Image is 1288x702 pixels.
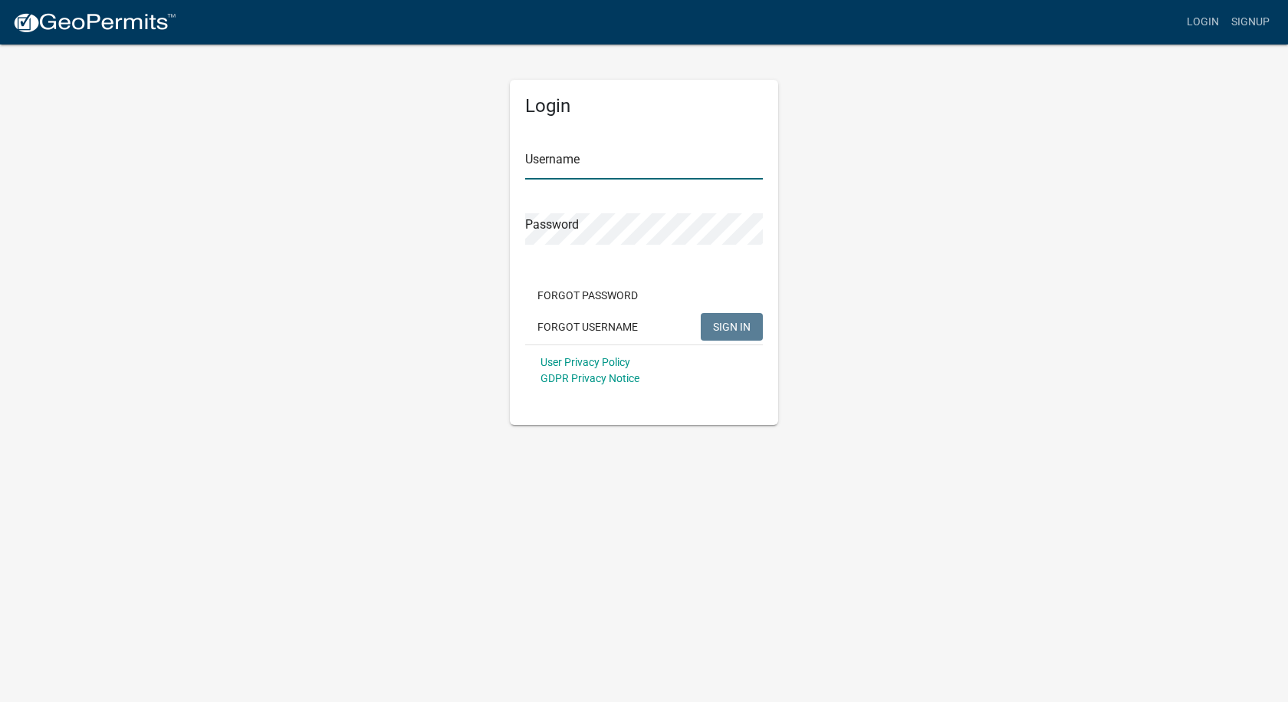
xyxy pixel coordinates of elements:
a: User Privacy Policy [540,356,630,368]
h5: Login [525,95,763,117]
a: Signup [1225,8,1276,37]
button: Forgot Username [525,313,650,341]
button: SIGN IN [701,313,763,341]
button: Forgot Password [525,282,650,309]
a: Login [1181,8,1225,37]
span: SIGN IN [713,320,751,332]
a: GDPR Privacy Notice [540,372,639,384]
